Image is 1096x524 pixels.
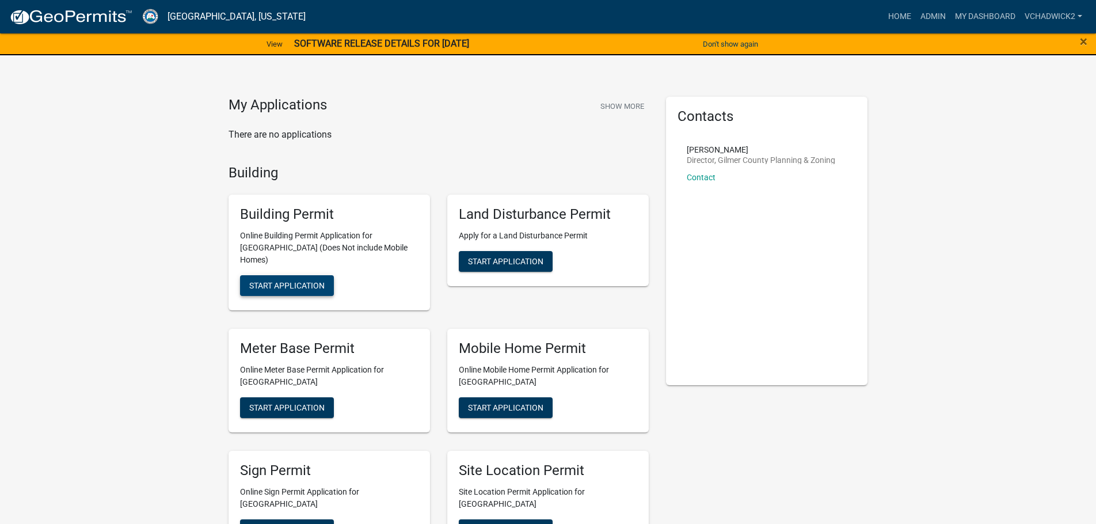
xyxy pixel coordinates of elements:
button: Start Application [459,251,553,272]
strong: SOFTWARE RELEASE DETAILS FOR [DATE] [294,38,469,49]
span: Start Application [249,281,325,290]
p: Online Meter Base Permit Application for [GEOGRAPHIC_DATA] [240,364,418,388]
span: Start Application [468,257,543,266]
h5: Site Location Permit [459,462,637,479]
p: [PERSON_NAME] [687,146,835,154]
p: Director, Gilmer County Planning & Zoning [687,156,835,164]
span: Start Application [249,403,325,412]
h4: Building [229,165,649,181]
p: Site Location Permit Application for [GEOGRAPHIC_DATA] [459,486,637,510]
button: Start Application [459,397,553,418]
p: There are no applications [229,128,649,142]
p: Apply for a Land Disturbance Permit [459,230,637,242]
a: Admin [916,6,950,28]
h4: My Applications [229,97,327,114]
a: Contact [687,173,716,182]
h5: Contacts [678,108,856,125]
h5: Mobile Home Permit [459,340,637,357]
a: View [262,35,287,54]
button: Start Application [240,397,334,418]
span: Start Application [468,403,543,412]
a: [GEOGRAPHIC_DATA], [US_STATE] [168,7,306,26]
h5: Land Disturbance Permit [459,206,637,223]
p: Online Sign Permit Application for [GEOGRAPHIC_DATA] [240,486,418,510]
p: Online Mobile Home Permit Application for [GEOGRAPHIC_DATA] [459,364,637,388]
span: × [1080,33,1087,50]
h5: Meter Base Permit [240,340,418,357]
button: Start Application [240,275,334,296]
button: Show More [596,97,649,116]
a: VChadwick2 [1020,6,1087,28]
button: Close [1080,35,1087,48]
a: My Dashboard [950,6,1020,28]
p: Online Building Permit Application for [GEOGRAPHIC_DATA] (Does Not include Mobile Homes) [240,230,418,266]
h5: Building Permit [240,206,418,223]
h5: Sign Permit [240,462,418,479]
button: Don't show again [698,35,763,54]
a: Home [884,6,916,28]
img: Gilmer County, Georgia [142,9,158,24]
